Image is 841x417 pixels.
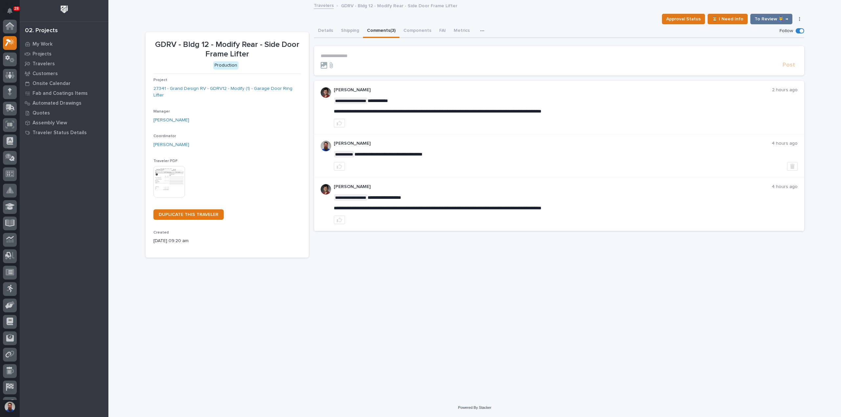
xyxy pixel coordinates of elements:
[33,81,71,87] p: Onsite Calendar
[25,27,58,34] div: 02. Projects
[33,91,88,96] p: Fab and Coatings Items
[435,24,450,38] button: FAI
[3,400,17,414] button: users-avatar
[783,61,795,69] span: Post
[33,71,58,77] p: Customers
[363,24,399,38] button: Comments (3)
[662,14,705,24] button: Approval Status
[153,209,224,220] a: DUPLICATE THIS TRAVELER
[20,78,108,88] a: Onsite Calendar
[213,61,239,70] div: Production
[33,41,53,47] p: My Work
[153,141,189,148] a: [PERSON_NAME]
[458,406,491,409] a: Powered By Stacker
[20,108,108,118] a: Quotes
[153,238,301,244] p: [DATE] 09:20 am
[450,24,474,38] button: Metrics
[20,59,108,69] a: Travelers
[58,3,70,15] img: Workspace Logo
[20,49,108,59] a: Projects
[314,1,334,9] a: Travelers
[321,87,331,98] img: ROij9lOReuV7WqYxWfnW
[20,128,108,137] a: Traveler Status Details
[399,24,435,38] button: Components
[337,24,363,38] button: Shipping
[153,231,169,235] span: Created
[334,162,345,171] button: like this post
[20,69,108,78] a: Customers
[712,15,743,23] span: ⏳ I Need Info
[14,6,19,11] p: 28
[334,141,772,146] p: [PERSON_NAME]
[20,39,108,49] a: My Work
[334,216,345,224] button: like this post
[3,4,17,18] button: Notifications
[153,110,170,114] span: Manager
[153,78,167,82] span: Project
[153,159,178,163] span: Traveler PDF
[20,88,108,98] a: Fab and Coatings Items
[153,134,176,138] span: Coordinator
[755,15,788,23] span: To Review 👨‍🏭 →
[314,24,337,38] button: Details
[33,61,55,67] p: Travelers
[33,100,81,106] p: Automated Drawings
[772,141,798,146] p: 4 hours ago
[666,15,701,23] span: Approval Status
[787,162,798,171] button: Delete post
[33,120,67,126] p: Assembly View
[321,184,331,195] img: ROij9lOReuV7WqYxWfnW
[780,61,798,69] button: Post
[33,130,87,136] p: Traveler Status Details
[750,14,792,24] button: To Review 👨‍🏭 →
[153,117,189,124] a: [PERSON_NAME]
[334,119,345,127] button: like this post
[153,85,301,99] a: 27341 - Grand Design RV - GDRV12 - Modify (1) - Garage Door Ring Lifter
[708,14,748,24] button: ⏳ I Need Info
[159,212,218,217] span: DUPLICATE THIS TRAVELER
[780,28,793,34] p: Follow
[321,141,331,151] img: 6hTokn1ETDGPf9BPokIQ
[334,184,772,190] p: [PERSON_NAME]
[20,98,108,108] a: Automated Drawings
[33,51,52,57] p: Projects
[772,87,798,93] p: 2 hours ago
[153,40,301,59] p: GDRV - Bldg 12 - Modify Rear - Side Door Frame Lifter
[33,110,50,116] p: Quotes
[334,87,772,93] p: [PERSON_NAME]
[772,184,798,190] p: 4 hours ago
[8,8,17,18] div: Notifications28
[341,2,457,9] p: GDRV - Bldg 12 - Modify Rear - Side Door Frame Lifter
[20,118,108,128] a: Assembly View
